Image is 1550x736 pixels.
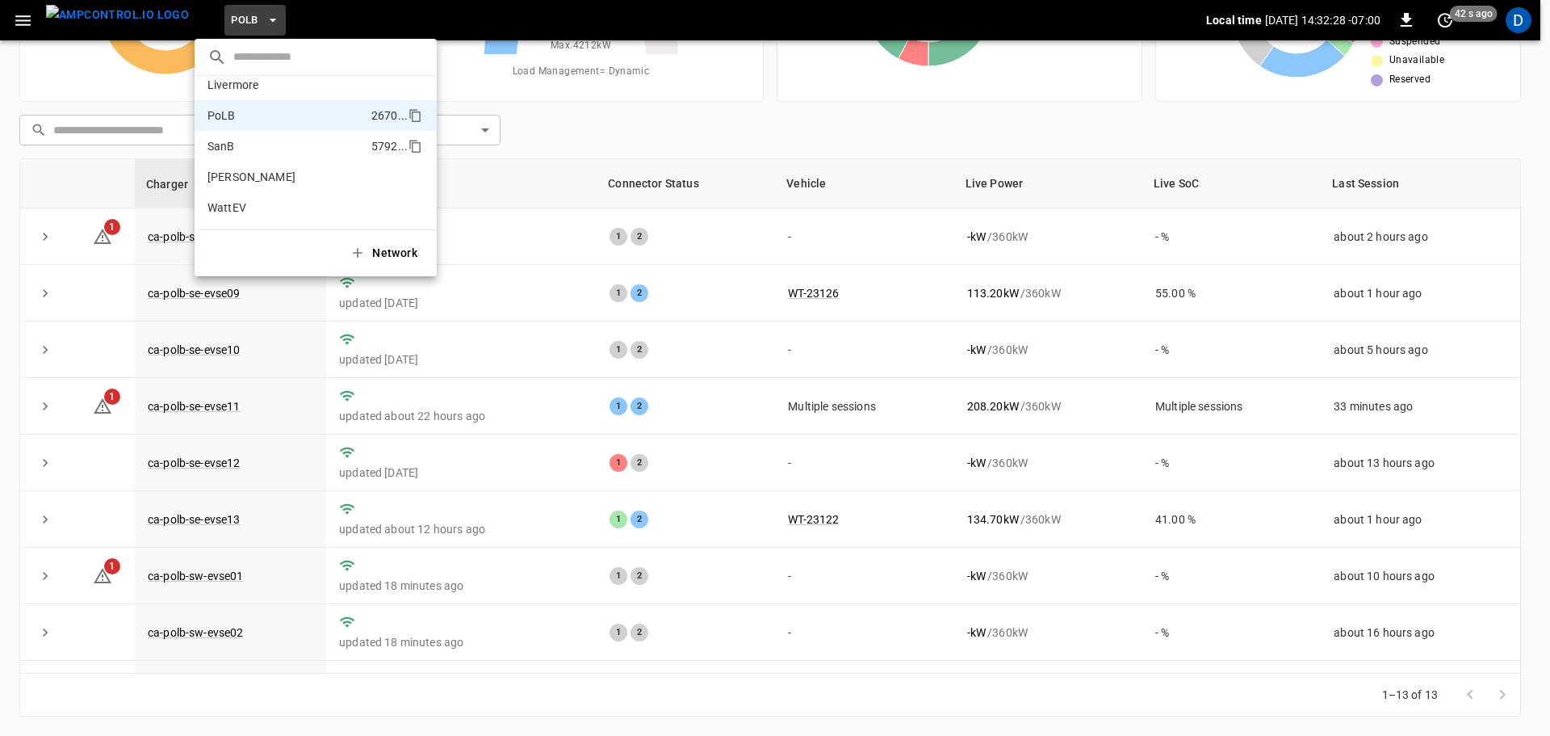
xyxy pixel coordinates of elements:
p: SanB [207,138,235,154]
div: copy [407,106,425,125]
p: WattEV [207,200,246,216]
p: PoLB [207,107,236,124]
div: copy [407,137,425,156]
p: [PERSON_NAME] [207,169,295,185]
button: Network [340,237,430,270]
p: Livermore [207,77,258,93]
